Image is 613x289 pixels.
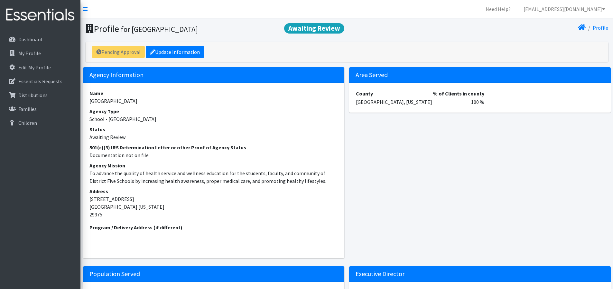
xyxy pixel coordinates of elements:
[356,89,432,98] th: County
[518,3,610,15] a: [EMAIL_ADDRESS][DOMAIN_NAME]
[3,4,78,26] img: HumanEssentials
[146,46,204,58] a: Update Information
[18,50,41,56] p: My Profile
[89,187,338,218] address: [STREET_ADDRESS] [GEOGRAPHIC_DATA] [US_STATE] 29375
[89,188,108,194] strong: Address
[3,33,78,46] a: Dashboard
[89,133,338,141] dd: Awaiting Review
[89,144,338,151] dt: 501(c)(3) IRS Determination Letter or other Proof of Agency Status
[89,115,338,123] dd: School - [GEOGRAPHIC_DATA]
[89,97,338,105] dd: [GEOGRAPHIC_DATA]
[3,103,78,115] a: Families
[89,169,338,185] dd: To advance the quality of health service and wellness education for the students, faculty, and co...
[18,36,42,43] p: Dashboard
[18,92,48,98] p: Distributions
[3,47,78,60] a: My Profile
[349,266,611,282] h5: Executive Director
[18,120,37,126] p: Children
[18,78,62,85] p: Essentials Requests
[89,89,338,97] dt: Name
[89,125,338,133] dt: Status
[432,98,485,106] td: 100 %
[83,266,345,282] h5: Population Served
[3,61,78,74] a: Edit My Profile
[480,3,516,15] a: Need Help?
[432,89,485,98] th: % of Clients in county
[83,67,345,83] h5: Agency Information
[89,224,182,231] strong: Program / Delivery Address (if different)
[18,64,51,71] p: Edit My Profile
[349,67,611,83] h5: Area Served
[89,107,338,115] dt: Agency Type
[86,23,345,35] h1: Profile
[89,151,338,159] dd: Documentation not on file
[356,98,432,106] td: [GEOGRAPHIC_DATA], [US_STATE]
[18,106,37,112] p: Families
[121,25,198,34] small: for [GEOGRAPHIC_DATA]
[3,116,78,129] a: Children
[593,25,608,31] a: Profile
[3,89,78,102] a: Distributions
[3,75,78,88] a: Essentials Requests
[89,162,338,169] dt: Agency Mission
[284,23,344,34] span: Awaiting Review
